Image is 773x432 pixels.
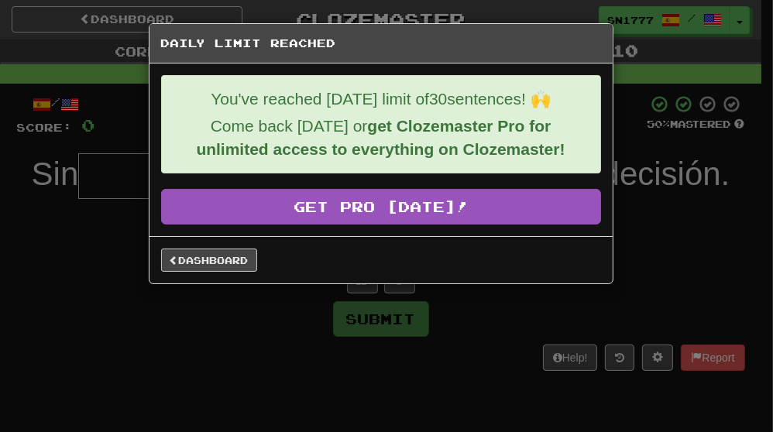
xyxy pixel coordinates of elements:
[161,36,601,51] h5: Daily Limit Reached
[196,117,565,158] strong: get Clozemaster Pro for unlimited access to everything on Clozemaster!
[173,115,589,161] p: Come back [DATE] or
[173,87,589,111] p: You've reached [DATE] limit of 30 sentences! 🙌
[161,249,257,272] a: Dashboard
[161,189,601,225] a: Get Pro [DATE]!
